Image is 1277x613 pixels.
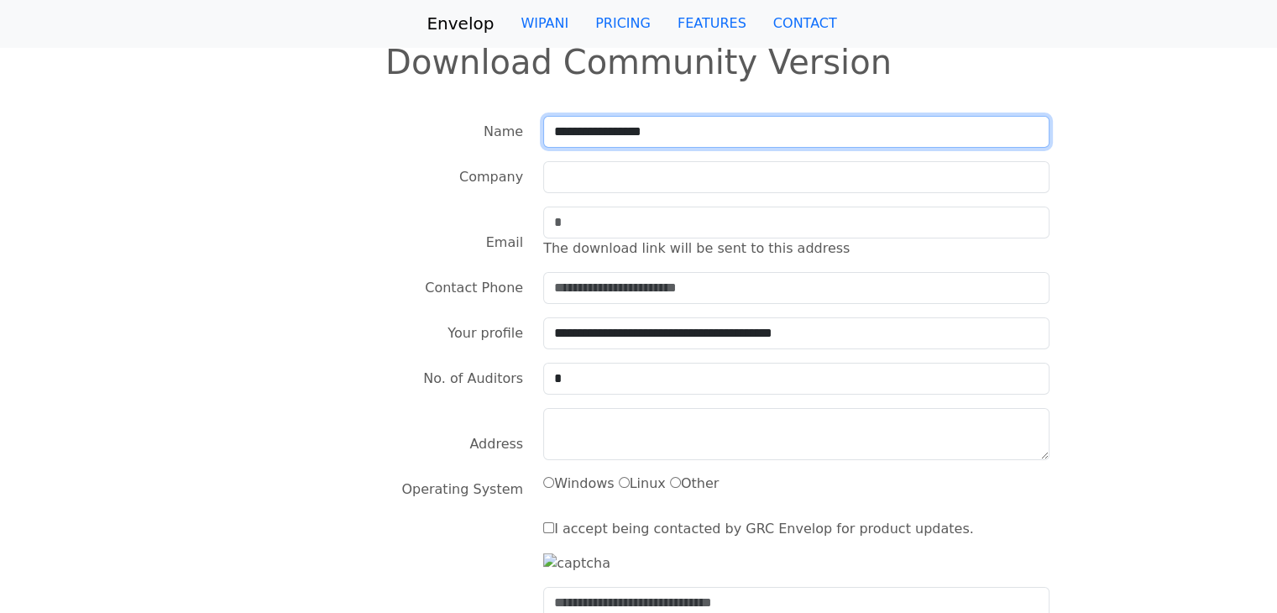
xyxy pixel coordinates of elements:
[543,553,610,574] img: captcha
[484,116,523,148] label: Name
[543,240,850,256] span: The download link will be sent to this address
[427,7,494,40] a: Envelop
[469,428,523,460] label: Address
[543,522,554,533] input: I accept being contacted by GRC Envelop for product updates.
[582,7,664,40] a: PRICING
[425,272,523,304] label: Contact Phone
[619,474,666,494] label: Linux
[401,474,523,506] label: Operating System
[10,42,1267,82] h1: Download Community Version
[664,7,760,40] a: FEATURES
[543,519,974,539] label: I accept being contacted by GRC Envelop for product updates.
[670,477,681,488] input: Other
[423,363,523,395] label: No. of Auditors
[459,161,523,193] label: Company
[619,477,630,488] input: Linux
[543,474,614,494] label: Windows
[670,474,719,494] label: Other
[543,477,554,488] input: Windows
[447,317,523,349] label: Your profile
[507,7,582,40] a: WIPANI
[760,7,850,40] a: CONTACT
[486,227,523,259] label: Email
